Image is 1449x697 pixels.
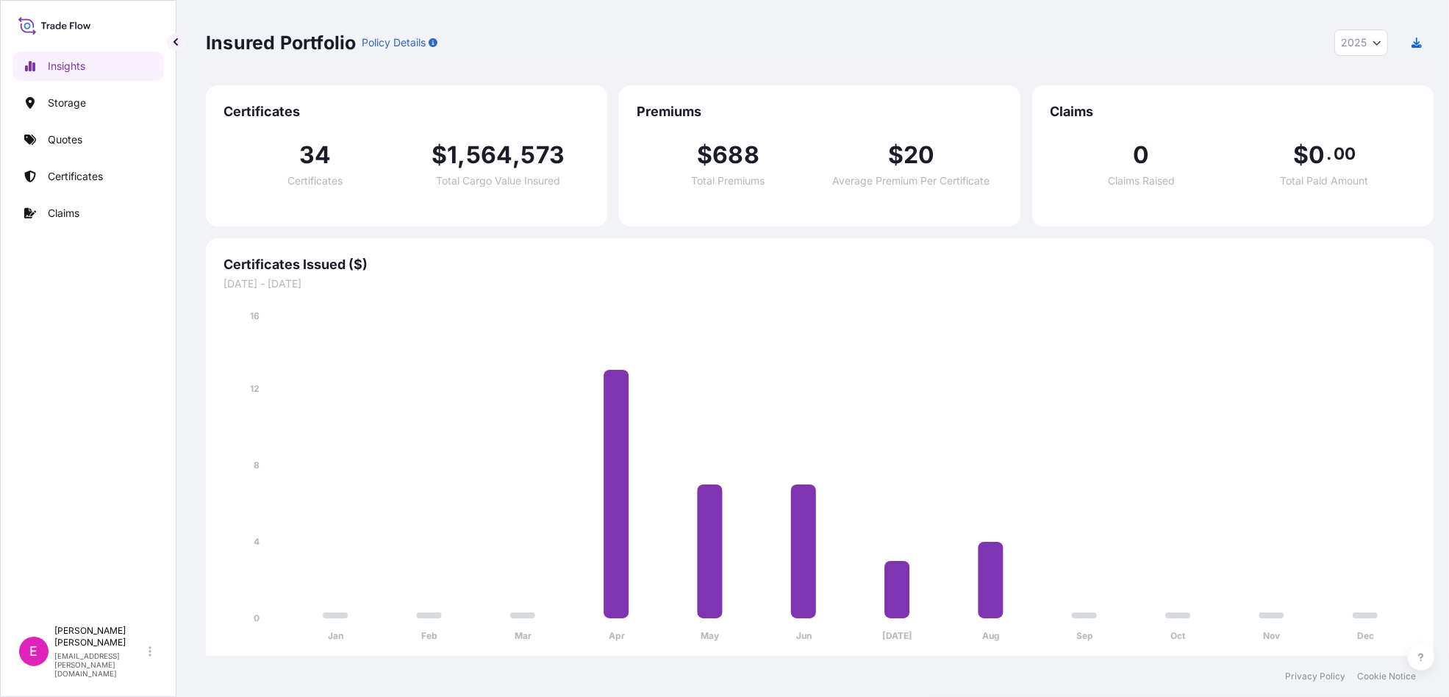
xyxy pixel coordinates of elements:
[512,143,520,167] span: ,
[904,143,934,167] span: 20
[287,176,343,186] span: Certificates
[1341,35,1367,50] span: 2025
[982,631,1000,642] tspan: Aug
[254,536,260,547] tspan: 4
[12,125,164,154] a: Quotes
[692,176,765,186] span: Total Premiums
[1357,671,1416,682] a: Cookie Notice
[54,651,146,678] p: [EMAIL_ADDRESS][PERSON_NAME][DOMAIN_NAME]
[206,31,356,54] p: Insured Portfolio
[48,206,79,221] p: Claims
[1133,143,1149,167] span: 0
[1293,143,1309,167] span: $
[457,143,465,167] span: ,
[1285,671,1345,682] a: Privacy Policy
[833,176,990,186] span: Average Premium Per Certificate
[447,143,457,167] span: 1
[254,612,260,623] tspan: 0
[299,143,331,167] span: 34
[1281,176,1369,186] span: Total Paid Amount
[48,169,103,184] p: Certificates
[888,143,904,167] span: $
[54,625,146,648] p: [PERSON_NAME] [PERSON_NAME]
[712,143,759,167] span: 688
[882,631,912,642] tspan: [DATE]
[12,88,164,118] a: Storage
[48,96,86,110] p: Storage
[1334,29,1388,56] button: Year Selector
[515,631,532,642] tspan: Mar
[432,143,447,167] span: $
[12,51,164,81] a: Insights
[1326,148,1331,160] span: .
[1264,631,1281,642] tspan: Nov
[362,35,426,50] p: Policy Details
[520,143,565,167] span: 573
[1108,176,1175,186] span: Claims Raised
[223,276,1416,291] span: [DATE] - [DATE]
[48,132,82,147] p: Quotes
[637,103,1003,121] span: Premiums
[436,176,560,186] span: Total Cargo Value Insured
[697,143,712,167] span: $
[1357,631,1374,642] tspan: Dec
[421,631,437,642] tspan: Feb
[12,162,164,191] a: Certificates
[254,460,260,471] tspan: 8
[328,631,343,642] tspan: Jan
[250,310,260,321] tspan: 16
[30,644,38,659] span: E
[12,199,164,228] a: Claims
[466,143,513,167] span: 564
[1076,631,1093,642] tspan: Sep
[1334,148,1356,160] span: 00
[701,631,720,642] tspan: May
[1309,143,1325,167] span: 0
[609,631,625,642] tspan: Apr
[1171,631,1187,642] tspan: Oct
[223,256,1416,274] span: Certificates Issued ($)
[796,631,812,642] tspan: Jun
[1050,103,1416,121] span: Claims
[48,59,85,74] p: Insights
[223,103,590,121] span: Certificates
[250,383,260,394] tspan: 12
